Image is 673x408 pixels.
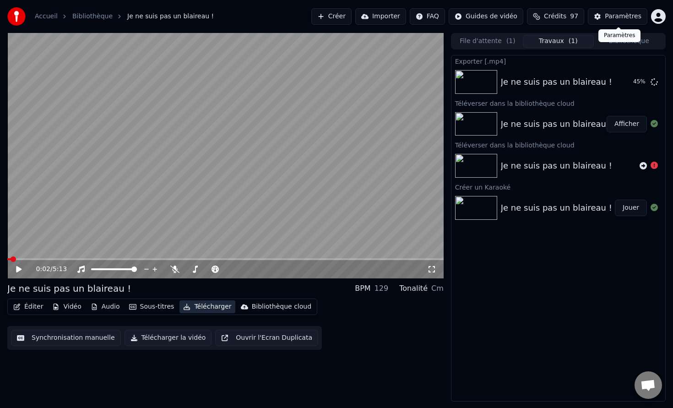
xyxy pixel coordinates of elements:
button: Télécharger la vidéo [125,330,212,346]
button: Éditer [10,300,47,313]
img: youka [7,7,26,26]
nav: breadcrumb [35,12,214,21]
button: Créer [311,8,352,25]
div: Téléverser dans la bibliothèque cloud [451,139,665,150]
button: Importer [355,8,406,25]
span: ( 1 ) [506,37,516,46]
button: Sous-titres [125,300,178,313]
div: BPM [355,283,370,294]
button: File d'attente [452,35,523,48]
button: Crédits97 [527,8,584,25]
div: Exporter [.mp4] [451,55,665,66]
button: FAQ [410,8,445,25]
button: Guides de vidéo [449,8,523,25]
button: Afficher [607,116,647,132]
span: 97 [570,12,578,21]
button: Synchronisation manuelle [11,330,121,346]
a: Bibliothèque [72,12,113,21]
div: Je ne suis pas un blaireau ! [501,201,612,214]
span: Je ne suis pas un blaireau ! [127,12,214,21]
div: Bibliothèque cloud [252,302,311,311]
span: 5:13 [53,265,67,274]
div: Paramètres [598,29,640,42]
button: Jouer [615,200,647,216]
span: ( 1 ) [569,37,578,46]
a: Ouvrir le chat [635,371,662,399]
a: Accueil [35,12,58,21]
div: Je ne suis pas un blaireau ! [501,118,612,131]
div: Tonalité [399,283,428,294]
div: / [36,265,58,274]
div: Téléverser dans la bibliothèque cloud [451,98,665,109]
div: Je ne suis pas un blaireau ! [7,282,131,295]
button: Paramètres [588,8,647,25]
button: Vidéo [49,300,85,313]
div: 129 [374,283,389,294]
button: Audio [87,300,124,313]
div: Je ne suis pas un blaireau ! [501,76,612,88]
button: Bibliothèque [594,35,664,48]
div: Je ne suis pas un blaireau ! [501,159,612,172]
span: Crédits [544,12,566,21]
div: Cm [431,283,444,294]
button: Travaux [523,35,593,48]
div: Paramètres [605,12,641,21]
button: Ouvrir l'Ecran Duplicata [215,330,318,346]
button: Télécharger [179,300,235,313]
div: 45 % [633,78,647,86]
span: 0:02 [36,265,50,274]
div: Créer un Karaoké [451,181,665,192]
